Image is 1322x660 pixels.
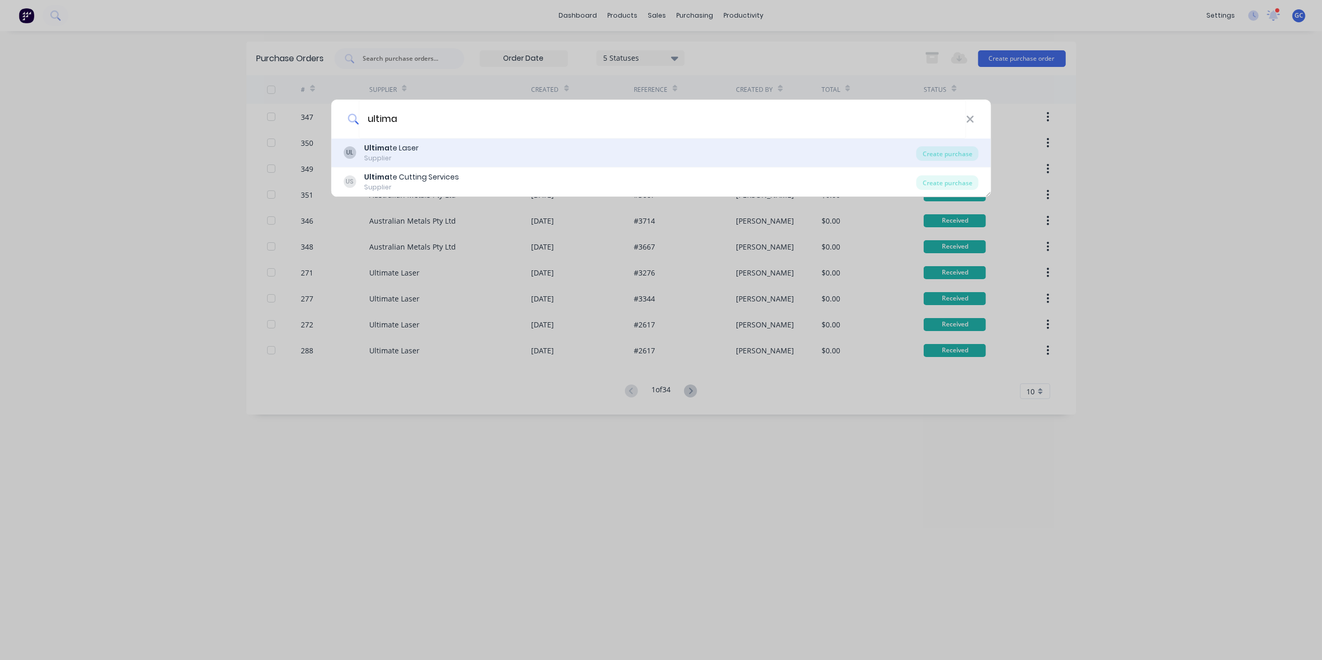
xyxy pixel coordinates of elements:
b: Ultima [364,172,389,182]
input: Enter a supplier name to create a new order... [359,100,966,139]
div: Supplier [364,183,459,192]
div: US [343,175,356,188]
b: Ultima [364,143,389,153]
div: Supplier [364,154,419,163]
div: UL [343,146,356,159]
div: Create purchase [916,175,979,190]
div: te Cutting Services [364,172,459,183]
div: te Laser [364,143,419,154]
div: Create purchase [916,146,979,161]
